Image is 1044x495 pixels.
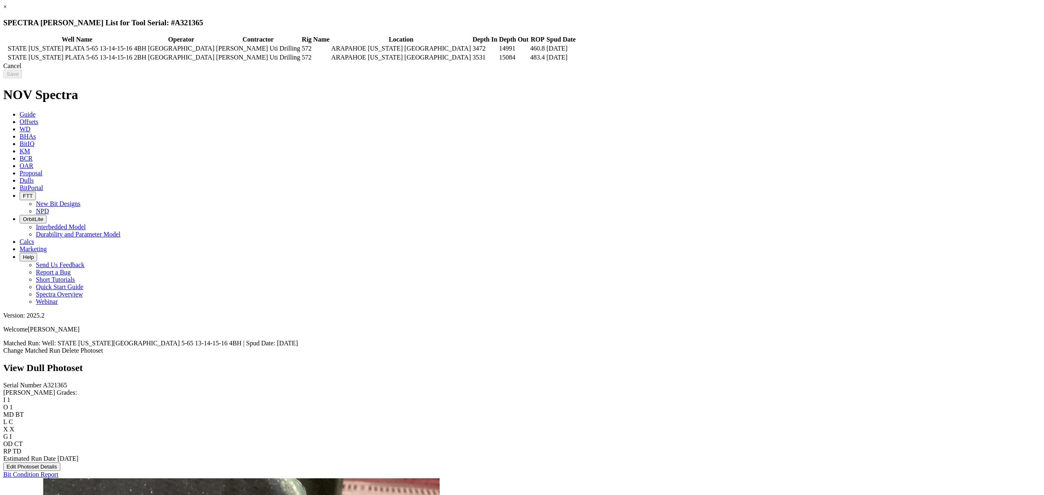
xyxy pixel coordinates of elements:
[3,411,14,418] label: MD
[331,53,471,62] td: ARAPAHOE [US_STATE] [GEOGRAPHIC_DATA]
[9,418,13,425] span: C
[20,238,34,245] span: Calcs
[216,35,301,44] th: Contractor
[3,70,22,78] input: Save
[3,389,1041,396] div: [PERSON_NAME] Grades:
[3,362,1041,373] h2: View Dull Photoset
[20,111,35,118] span: Guide
[36,269,71,276] a: Report a Bug
[13,448,21,455] span: TD
[15,411,24,418] span: BT
[546,44,576,53] td: [DATE]
[3,404,8,411] label: O
[28,326,80,333] span: [PERSON_NAME]
[20,140,34,147] span: BitIQ
[530,35,545,44] th: ROP
[20,177,34,184] span: Dulls
[20,126,31,133] span: WD
[23,216,43,222] span: OrbitLite
[301,44,330,53] td: 572
[3,382,42,389] label: Serial Number
[148,53,215,62] td: [GEOGRAPHIC_DATA]
[36,283,83,290] a: Quick Start Guide
[23,193,33,199] span: FTT
[472,44,498,53] td: 3472
[36,200,80,207] a: New Bit Designs
[3,433,8,440] label: G
[472,53,498,62] td: 3531
[530,44,545,53] td: 460.8
[472,35,498,44] th: Depth In
[36,261,84,268] a: Send Us Feedback
[3,448,11,455] label: RP
[14,440,22,447] span: CT
[36,231,121,238] a: Durability and Parameter Model
[3,326,1041,333] p: Welcome
[216,44,301,53] td: [PERSON_NAME] Uti Drilling
[36,291,83,298] a: Spectra Overview
[3,87,1041,102] h1: NOV Spectra
[301,35,330,44] th: Rig Name
[20,118,38,125] span: Offsets
[3,62,1041,70] div: Cancel
[58,455,79,462] span: [DATE]
[3,396,5,403] label: I
[3,418,7,425] label: L
[546,53,576,62] td: [DATE]
[20,162,33,169] span: OAR
[331,35,471,44] th: Location
[216,53,301,62] td: [PERSON_NAME] Uti Drilling
[20,245,47,252] span: Marketing
[3,312,1041,319] div: Version: 2025.2
[148,44,215,53] td: [GEOGRAPHIC_DATA]
[36,276,75,283] a: Short Tutorials
[20,184,43,191] span: BitPortal
[3,440,13,447] label: OD
[43,382,67,389] span: A321365
[7,396,10,403] span: 1
[42,340,298,347] span: Well: STATE [US_STATE][GEOGRAPHIC_DATA] 5-65 13-14-15-16 4BH | Spud Date: [DATE]
[3,18,1041,27] h3: SPECTRA [PERSON_NAME] List for Tool Serial: #A321365
[20,133,36,140] span: BHAs
[3,340,40,347] span: Matched Run:
[23,254,34,260] span: Help
[499,35,529,44] th: Depth Out
[3,462,60,471] button: Edit Photoset Details
[301,53,330,62] td: 572
[10,404,13,411] span: 1
[20,148,30,155] span: KM
[36,223,86,230] a: Interbedded Model
[20,170,42,177] span: Proposal
[499,44,529,53] td: 14991
[10,433,12,440] span: I
[36,208,49,214] a: NPD
[10,426,15,433] span: X
[331,44,471,53] td: ARAPAHOE [US_STATE] [GEOGRAPHIC_DATA]
[20,155,33,162] span: BCR
[530,53,545,62] td: 483.4
[3,455,56,462] label: Estimated Run Date
[7,44,147,53] td: STATE [US_STATE] PLATA 5-65 13-14-15-16 4BH
[148,35,215,44] th: Operator
[62,347,103,354] a: Delete Photoset
[3,3,7,10] a: ×
[3,426,8,433] label: X
[546,35,576,44] th: Spud Date
[3,347,60,354] a: Change Matched Run
[36,298,58,305] a: Webinar
[7,53,147,62] td: STATE [US_STATE] PLATA 5-65 13-14-15-16 2BH
[7,35,147,44] th: Well Name
[499,53,529,62] td: 15084
[3,471,58,478] a: Bit Condition Report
